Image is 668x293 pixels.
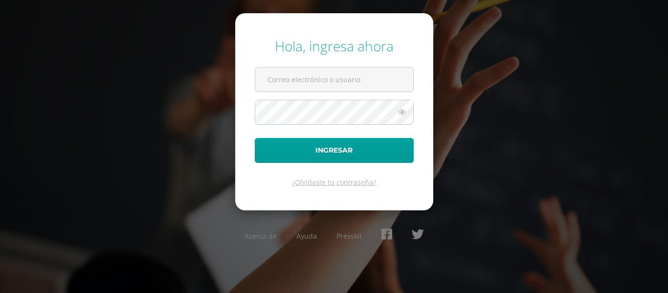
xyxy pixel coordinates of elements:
[245,231,277,241] a: Acerca de
[255,37,414,55] div: Hola, ingresa ahora
[292,178,376,187] a: ¿Olvidaste tu contraseña?
[336,231,362,241] a: Presskit
[296,231,317,241] a: Ayuda
[255,68,413,91] input: Correo electrónico o usuario
[255,138,414,163] button: Ingresar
